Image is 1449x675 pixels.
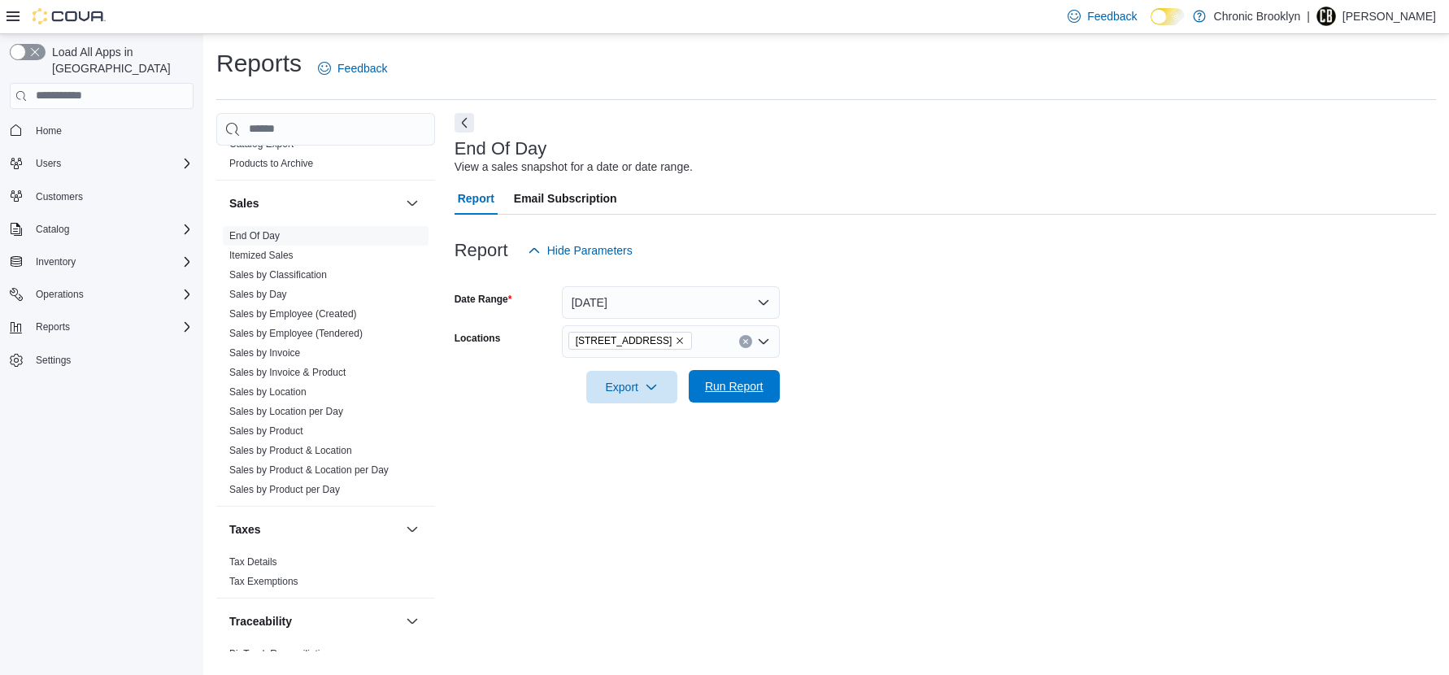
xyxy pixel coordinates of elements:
[29,317,194,337] span: Reports
[229,269,327,281] a: Sales by Classification
[229,425,303,437] a: Sales by Product
[229,425,303,438] span: Sales by Product
[29,187,89,207] a: Customers
[705,378,764,394] span: Run Report
[3,185,200,208] button: Customers
[229,613,292,629] h3: Traceability
[455,139,547,159] h3: End Of Day
[568,332,693,350] span: 483 3rd Ave
[29,350,194,370] span: Settings
[229,464,389,477] span: Sales by Product & Location per Day
[229,158,313,169] a: Products to Archive
[29,220,76,239] button: Catalog
[1342,7,1436,26] p: [PERSON_NAME]
[1151,8,1185,25] input: Dark Mode
[216,552,435,598] div: Taxes
[36,354,71,367] span: Settings
[757,335,770,348] button: Open list of options
[229,157,313,170] span: Products to Archive
[3,316,200,338] button: Reports
[562,286,780,319] button: [DATE]
[229,444,352,457] span: Sales by Product & Location
[229,307,357,320] span: Sales by Employee (Created)
[36,320,70,333] span: Reports
[29,121,68,141] a: Home
[337,60,387,76] span: Feedback
[521,234,639,267] button: Hide Parameters
[689,370,780,403] button: Run Report
[229,138,294,150] a: Catalog Export
[3,283,200,306] button: Operations
[229,229,280,242] span: End Of Day
[576,333,672,349] span: [STREET_ADDRESS]
[36,157,61,170] span: Users
[33,8,106,24] img: Cova
[1316,7,1336,26] div: Ned Farrell
[229,249,294,262] span: Itemized Sales
[229,555,277,568] span: Tax Details
[29,317,76,337] button: Reports
[10,112,194,415] nav: Complex example
[29,351,77,370] a: Settings
[29,252,82,272] button: Inventory
[29,154,67,173] button: Users
[229,445,352,456] a: Sales by Product & Location
[229,521,261,538] h3: Taxes
[36,255,76,268] span: Inventory
[229,289,287,300] a: Sales by Day
[514,182,617,215] span: Email Subscription
[36,223,69,236] span: Catalog
[3,348,200,372] button: Settings
[229,613,399,629] button: Traceability
[229,576,298,587] a: Tax Exemptions
[46,44,194,76] span: Load All Apps in [GEOGRAPHIC_DATA]
[229,328,363,339] a: Sales by Employee (Tendered)
[455,293,512,306] label: Date Range
[229,385,307,398] span: Sales by Location
[229,327,363,340] span: Sales by Employee (Tendered)
[229,521,399,538] button: Taxes
[229,483,340,496] span: Sales by Product per Day
[586,371,677,403] button: Export
[216,47,302,80] h1: Reports
[311,52,394,85] a: Feedback
[229,367,346,378] a: Sales by Invoice & Product
[229,575,298,588] span: Tax Exemptions
[3,119,200,142] button: Home
[229,308,357,320] a: Sales by Employee (Created)
[229,288,287,301] span: Sales by Day
[229,347,300,359] a: Sales by Invoice
[29,120,194,141] span: Home
[36,288,84,301] span: Operations
[402,520,422,539] button: Taxes
[1307,7,1310,26] p: |
[3,250,200,273] button: Inventory
[458,182,494,215] span: Report
[229,464,389,476] a: Sales by Product & Location per Day
[229,648,331,660] a: BioTrack Reconciliation
[675,336,685,346] button: Remove 483 3rd Ave from selection in this group
[216,226,435,506] div: Sales
[229,484,340,495] a: Sales by Product per Day
[229,195,399,211] button: Sales
[455,113,474,133] button: Next
[29,285,194,304] span: Operations
[36,124,62,137] span: Home
[36,190,83,203] span: Customers
[455,159,693,176] div: View a sales snapshot for a date or date range.
[3,152,200,175] button: Users
[455,332,501,345] label: Locations
[3,218,200,241] button: Catalog
[739,335,752,348] button: Clear input
[547,242,633,259] span: Hide Parameters
[229,647,331,660] span: BioTrack Reconciliation
[455,241,508,260] h3: Report
[29,186,194,207] span: Customers
[229,386,307,398] a: Sales by Location
[216,134,435,180] div: Products
[229,268,327,281] span: Sales by Classification
[29,252,194,272] span: Inventory
[229,346,300,359] span: Sales by Invoice
[1087,8,1137,24] span: Feedback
